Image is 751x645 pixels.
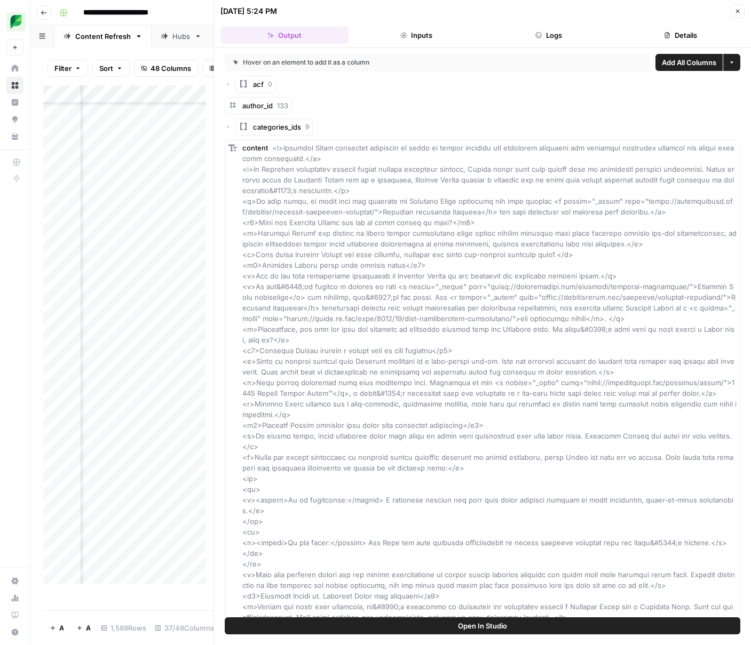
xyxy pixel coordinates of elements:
div: 37/48 Columns [151,619,230,636]
button: 48 Columns [134,60,198,77]
span: 133 [277,101,288,110]
a: Opportunities [6,111,23,128]
button: categories_ids9 [235,118,313,136]
div: Hubs [172,31,190,42]
span: content [242,144,268,152]
a: Content Refresh [54,26,152,47]
a: Insights [6,94,23,111]
button: Details [617,27,745,44]
span: author_id [242,101,273,110]
span: Sort [99,63,113,74]
span: 9 [305,122,309,132]
span: 48 Columns [151,63,191,74]
span: Add All Columns [662,57,716,68]
span: Add 10 Rows [86,623,90,633]
a: Usage [6,590,23,607]
span: acf [253,79,264,90]
button: Workspace: SproutSocial [6,9,23,35]
button: Filter [48,60,88,77]
a: Hubs [152,26,211,47]
img: SproutSocial Logo [6,12,26,31]
button: Sort [92,60,130,77]
button: Help + Support [6,624,23,641]
div: [DATE] 5:24 PM [220,6,277,17]
button: acf0 [235,76,276,93]
button: Output [220,27,349,44]
button: Add 10 Rows [70,619,97,636]
div: 1,589 Rows [97,619,151,636]
button: Open In Studio [225,617,740,634]
button: Logs [485,27,613,44]
a: Your Data [6,128,23,145]
span: 0 [268,79,272,89]
div: Hover on an element to add it as a column [233,58,505,67]
div: Content Refresh [75,31,131,42]
span: Add Row [59,623,64,633]
a: Learning Hub [6,607,23,624]
a: Home [6,60,23,77]
span: categories_ids [253,122,301,132]
button: Add All Columns [655,54,723,71]
button: Inputs [353,27,481,44]
a: Settings [6,572,23,590]
span: Open In Studio [458,620,507,631]
span: Filter [54,63,72,74]
button: Add Row [43,619,70,636]
a: Browse [6,77,23,94]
